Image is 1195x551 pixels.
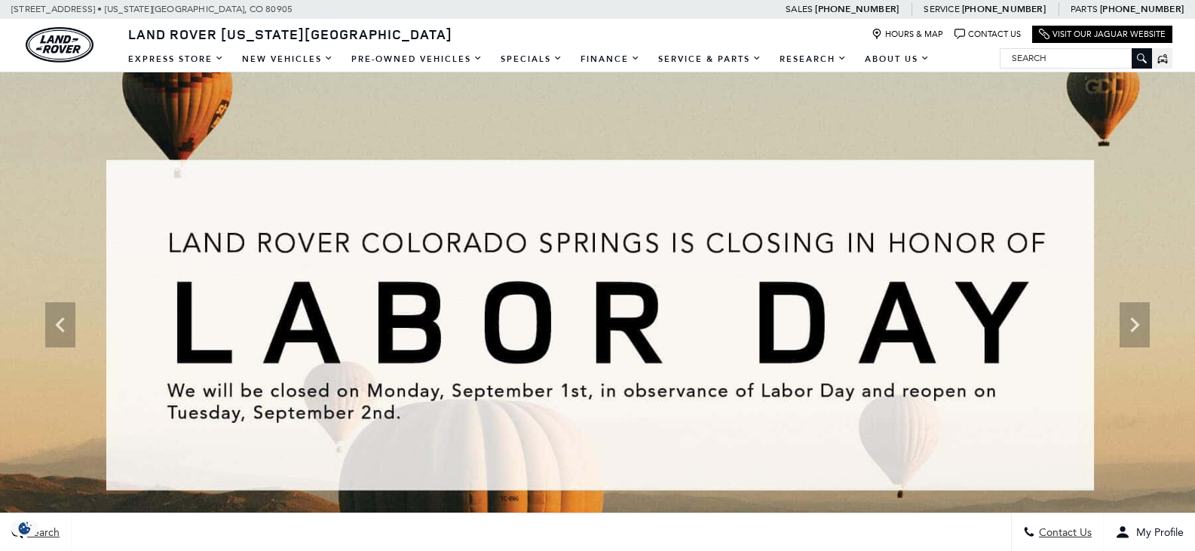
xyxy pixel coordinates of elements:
[1035,526,1092,539] span: Contact Us
[119,25,461,43] a: Land Rover [US_STATE][GEOGRAPHIC_DATA]
[119,46,233,72] a: EXPRESS STORE
[8,520,42,536] section: Click to Open Cookie Consent Modal
[924,4,959,14] span: Service
[11,4,293,14] a: [STREET_ADDRESS] • [US_STATE][GEOGRAPHIC_DATA], CO 80905
[8,520,42,536] img: Opt-Out Icon
[1000,49,1151,67] input: Search
[128,25,452,43] span: Land Rover [US_STATE][GEOGRAPHIC_DATA]
[872,29,943,40] a: Hours & Map
[571,46,649,72] a: Finance
[119,46,939,72] nav: Main Navigation
[1120,302,1150,347] div: Next
[26,27,93,63] img: Land Rover
[856,46,939,72] a: About Us
[45,302,75,347] div: Previous
[1039,29,1166,40] a: Visit Our Jaguar Website
[649,46,771,72] a: Service & Parts
[1130,526,1184,539] span: My Profile
[771,46,856,72] a: Research
[786,4,813,14] span: Sales
[815,3,899,15] a: [PHONE_NUMBER]
[342,46,492,72] a: Pre-Owned Vehicles
[26,27,93,63] a: land-rover
[962,3,1046,15] a: [PHONE_NUMBER]
[1071,4,1098,14] span: Parts
[1104,513,1195,551] button: Open user profile menu
[1100,3,1184,15] a: [PHONE_NUMBER]
[492,46,571,72] a: Specials
[954,29,1021,40] a: Contact Us
[233,46,342,72] a: New Vehicles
